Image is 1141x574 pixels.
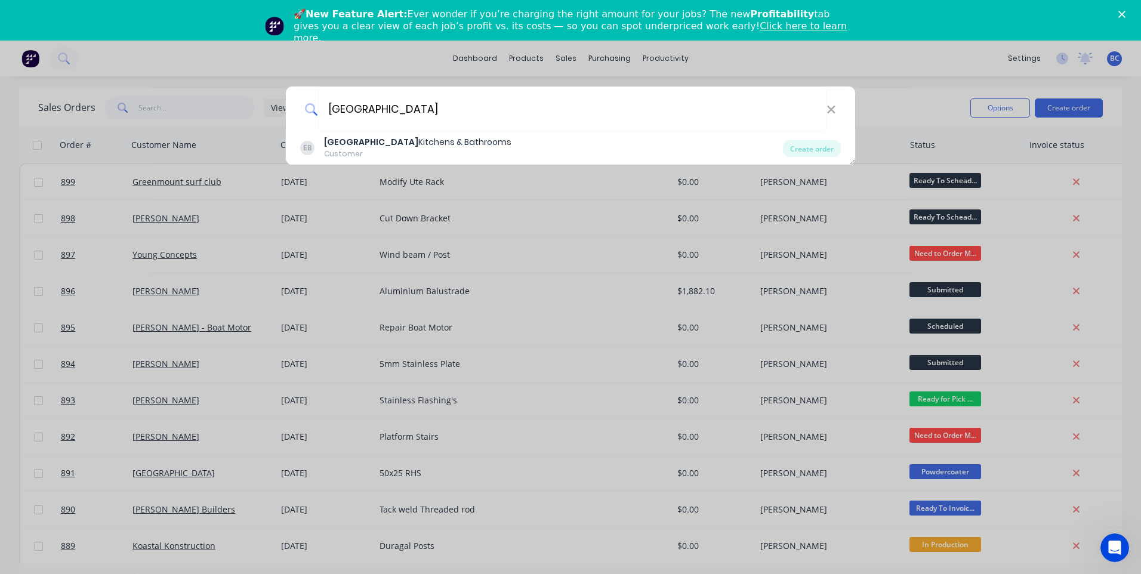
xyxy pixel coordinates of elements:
div: Customer [324,149,511,159]
div: Kitchens & Bathrooms [324,136,511,149]
b: New Feature Alert: [306,8,408,20]
b: Profitability [750,8,814,20]
div: Create order [783,140,841,157]
b: [GEOGRAPHIC_DATA] [324,136,418,148]
a: Click here to learn more. [294,20,847,44]
iframe: Intercom live chat [1100,533,1129,562]
div: Close [1118,11,1130,18]
input: Enter a customer name to create a new order... [318,87,827,131]
img: Profile image for Team [265,17,284,36]
div: 🚀 Ever wonder if you’re charging the right amount for your jobs? The new tab gives you a clear vi... [294,8,857,44]
div: EB [300,141,314,155]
